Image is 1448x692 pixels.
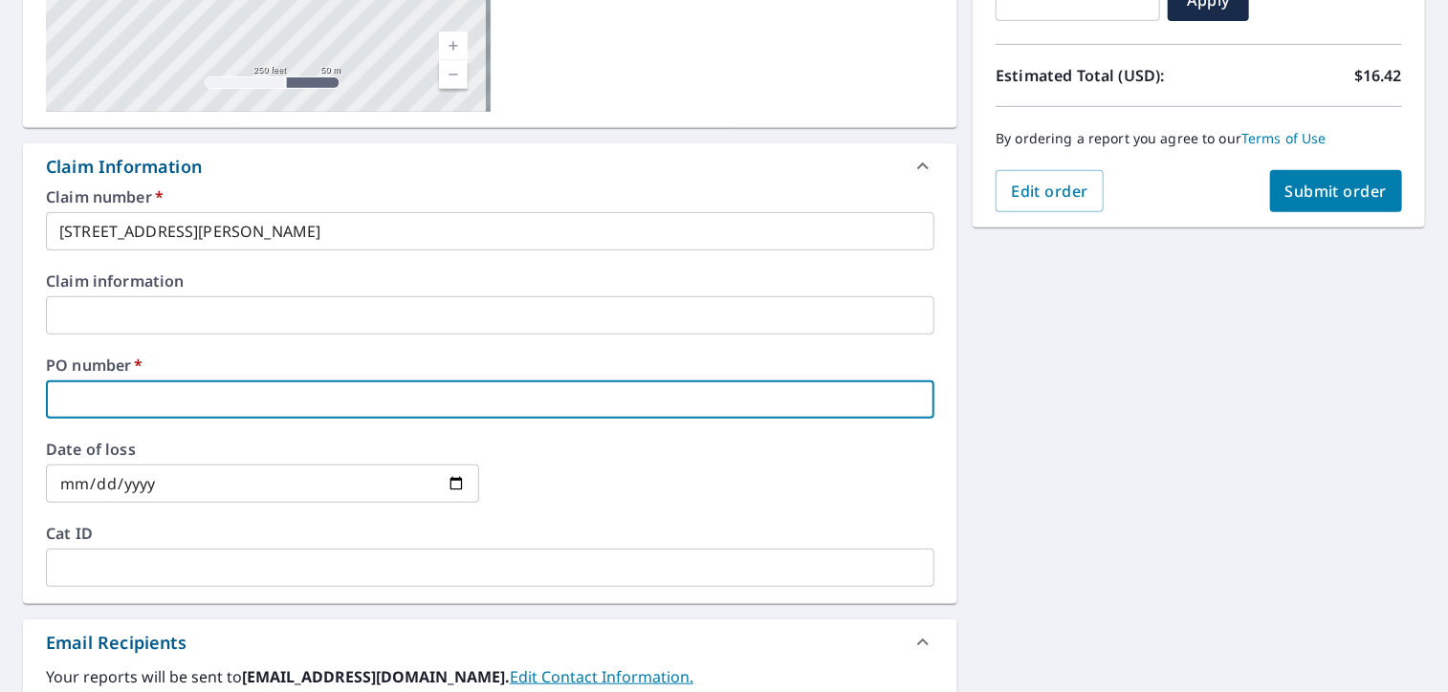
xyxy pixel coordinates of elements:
div: Email Recipients [46,630,186,656]
a: Current Level 17, Zoom In [439,32,468,60]
label: Your reports will be sent to [46,665,934,688]
label: Date of loss [46,442,479,457]
button: Submit order [1270,170,1403,212]
p: By ordering a report you agree to our [996,130,1402,147]
div: Claim Information [23,143,957,189]
label: Claim information [46,273,934,289]
b: [EMAIL_ADDRESS][DOMAIN_NAME]. [242,666,510,687]
label: Claim number [46,189,934,205]
span: Edit order [1011,181,1088,202]
p: $16.42 [1354,64,1402,87]
a: EditContactInfo [510,666,693,687]
a: Current Level 17, Zoom Out [439,60,468,89]
label: Cat ID [46,526,934,541]
label: PO number [46,357,934,373]
p: Estimated Total (USD): [996,64,1198,87]
div: Claim Information [46,154,202,180]
button: Edit order [996,170,1104,212]
span: Submit order [1285,181,1388,202]
div: Email Recipients [23,619,957,665]
a: Terms of Use [1241,129,1327,147]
